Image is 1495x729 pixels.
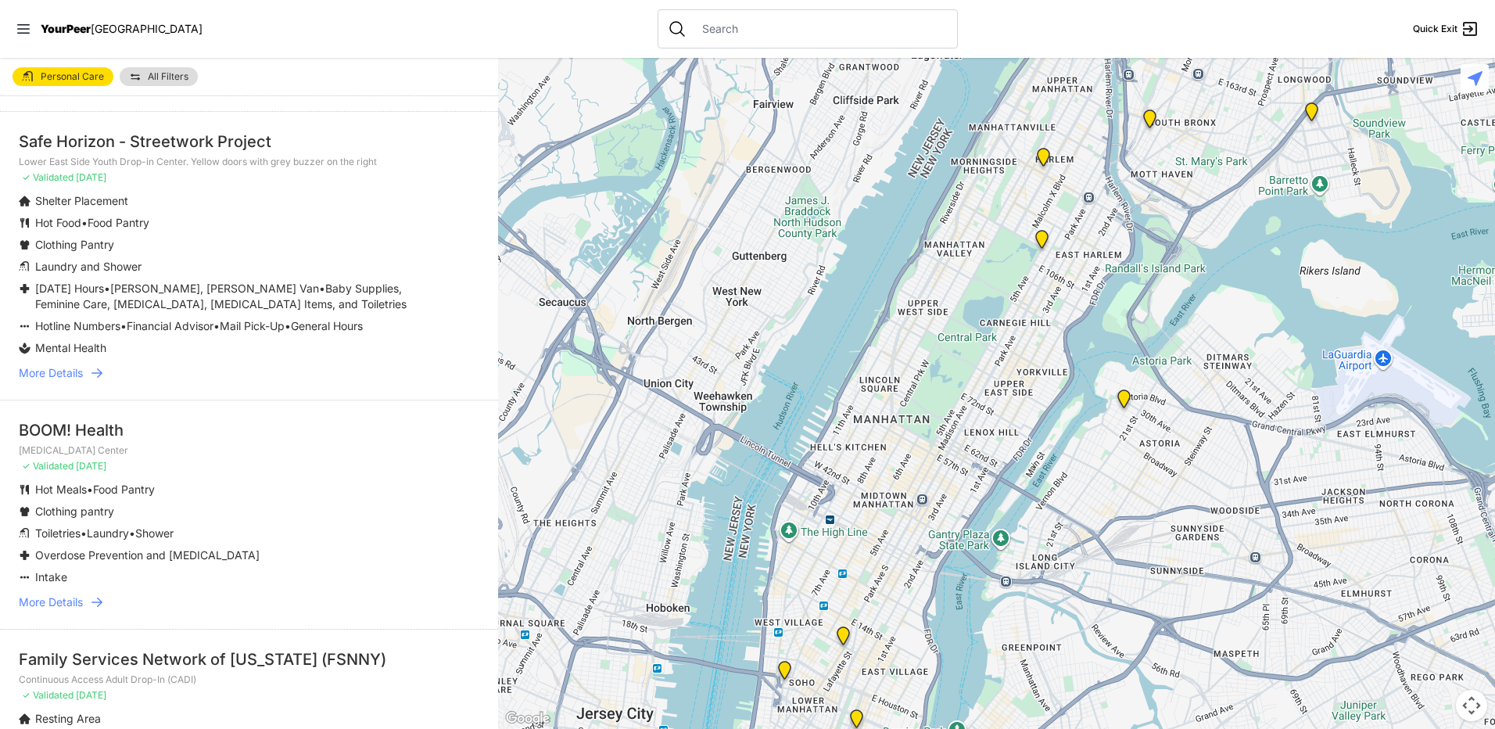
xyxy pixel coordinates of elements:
[22,689,73,701] span: ✓ Validated
[127,319,213,332] span: Financial Advisor
[502,709,554,729] a: Open this area in Google Maps (opens a new window)
[35,282,104,295] span: [DATE] Hours
[1413,23,1457,35] span: Quick Exit
[120,319,127,332] span: •
[22,171,73,183] span: ✓ Validated
[120,67,198,86] a: All Filters
[502,709,554,729] img: Google
[319,282,325,295] span: •
[13,67,113,86] a: Personal Care
[834,627,853,652] div: Harvey Milk High School
[22,460,73,472] span: ✓ Validated
[41,72,104,81] span: Personal Care
[220,319,285,332] span: Mail Pick-Up
[35,548,260,562] span: Overdose Prevention and [MEDICAL_DATA]
[35,526,81,540] span: Toiletries
[88,216,149,229] span: Food Pantry
[35,570,67,584] span: Intake
[693,21,948,37] input: Search
[35,505,114,518] span: Clothing pantry
[19,444,479,457] p: [MEDICAL_DATA] Center
[87,483,93,496] span: •
[135,526,174,540] span: Shower
[35,260,142,273] span: Laundry and Shower
[35,194,128,207] span: Shelter Placement
[1413,20,1479,38] a: Quick Exit
[41,22,91,35] span: YourPeer
[775,661,794,686] div: Main Location, SoHo, DYCD Youth Drop-in Center
[1032,230,1052,255] div: Manhattan
[285,319,291,332] span: •
[1302,102,1321,127] div: Living Room 24-Hour Drop-In Center
[19,365,83,381] span: More Details
[35,319,120,332] span: Hotline Numbers
[35,238,114,251] span: Clothing Pantry
[148,72,188,81] span: All Filters
[76,460,106,472] span: [DATE]
[19,156,479,168] p: Lower East Side Youth Drop-in Center. Yellow doors with grey buzzer on the right
[81,526,87,540] span: •
[19,419,479,441] div: BOOM! Health
[87,526,129,540] span: Laundry
[19,673,479,686] p: Continuous Access Adult Drop-In (CADI)
[76,689,106,701] span: [DATE]
[1456,690,1487,721] button: Map camera controls
[19,594,83,610] span: More Details
[35,712,101,725] span: Resting Area
[19,648,479,670] div: Family Services Network of [US_STATE] (FSNNY)
[35,483,87,496] span: Hot Meals
[213,319,220,332] span: •
[35,341,106,354] span: Mental Health
[41,24,203,34] a: YourPeer[GEOGRAPHIC_DATA]
[19,365,479,381] a: More Details
[104,282,110,295] span: •
[81,216,88,229] span: •
[91,22,203,35] span: [GEOGRAPHIC_DATA]
[76,171,106,183] span: [DATE]
[1034,148,1053,173] div: Uptown/Harlem DYCD Youth Drop-in Center
[93,483,155,496] span: Food Pantry
[35,216,81,229] span: Hot Food
[110,282,319,295] span: [PERSON_NAME], [PERSON_NAME] Van
[129,526,135,540] span: •
[19,594,479,610] a: More Details
[1140,110,1160,135] div: Harm Reduction Center
[291,319,363,332] span: General Hours
[19,131,479,153] div: Safe Horizon - Streetwork Project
